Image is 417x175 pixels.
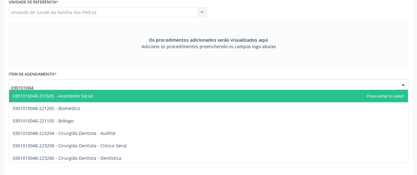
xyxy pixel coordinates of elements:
[11,81,395,94] input: Buscar por procedimento
[141,43,276,50] span: Adicione os procedimentos preenchendo os campos logo abaixo
[149,37,268,43] span: Os procedimentos adicionados serão visualizados aqui
[9,70,57,79] label: Item de agendamento
[13,93,93,99] span: 0301010048-251605 - Assistente Social
[13,118,74,124] span: 0301010048-221105 - Biólogo
[13,105,80,111] span: 0301010048-221205 - Biomédico
[13,155,121,161] span: 0301010048-223280 - Cirurgião Dentista - Dentística
[13,130,116,136] span: 0301010048-223204 - Cirurgião Dentista - Auditor
[13,143,127,149] span: 0301010048-223208 - Cirurgião Dentista - Clínico Geral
